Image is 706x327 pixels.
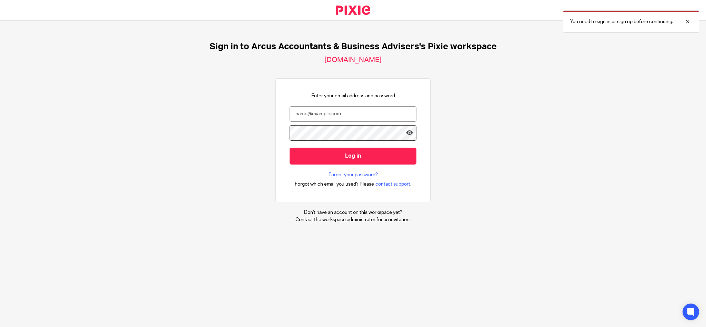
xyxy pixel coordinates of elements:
[329,171,378,178] a: Forgot your password?
[295,180,412,188] div: .
[295,181,374,188] span: Forgot which email you used? Please
[295,216,411,223] p: Contact the workspace administrator for an invitation.
[311,92,395,99] p: Enter your email address and password
[375,181,410,188] span: contact support
[570,18,673,25] p: You need to sign in or sign up before continuing.
[295,209,411,216] p: Don't have an account on this workspace yet?
[210,41,497,52] h1: Sign in to Arcus Accountants & Business Advisers's Pixie workspace
[324,56,382,65] h2: [DOMAIN_NAME]
[290,106,416,122] input: name@example.com
[290,148,416,165] input: Log in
